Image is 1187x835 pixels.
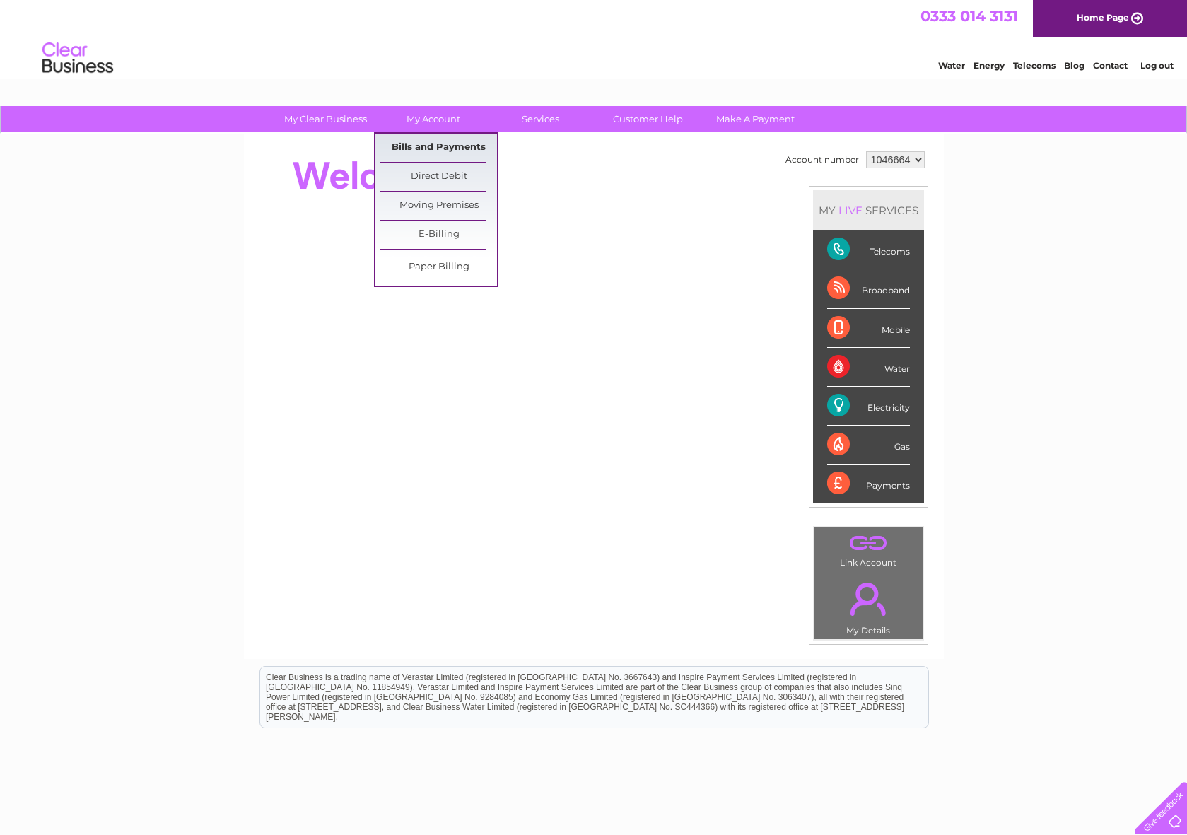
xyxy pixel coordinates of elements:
[267,106,384,132] a: My Clear Business
[814,571,923,640] td: My Details
[827,387,910,426] div: Electricity
[827,309,910,348] div: Mobile
[260,8,928,69] div: Clear Business is a trading name of Verastar Limited (registered in [GEOGRAPHIC_DATA] No. 3667643...
[380,253,497,281] a: Paper Billing
[42,37,114,80] img: logo.png
[375,106,491,132] a: My Account
[818,531,919,556] a: .
[813,190,924,230] div: MY SERVICES
[973,60,1005,71] a: Energy
[697,106,814,132] a: Make A Payment
[1013,60,1056,71] a: Telecoms
[827,269,910,308] div: Broadband
[836,204,865,217] div: LIVE
[938,60,965,71] a: Water
[827,426,910,465] div: Gas
[818,574,919,624] a: .
[814,527,923,571] td: Link Account
[1064,60,1084,71] a: Blog
[827,465,910,503] div: Payments
[380,163,497,191] a: Direct Debit
[380,221,497,249] a: E-Billing
[1093,60,1128,71] a: Contact
[782,148,863,172] td: Account number
[827,230,910,269] div: Telecoms
[380,192,497,220] a: Moving Premises
[1140,60,1174,71] a: Log out
[482,106,599,132] a: Services
[590,106,706,132] a: Customer Help
[827,348,910,387] div: Water
[920,7,1018,25] a: 0333 014 3131
[380,134,497,162] a: Bills and Payments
